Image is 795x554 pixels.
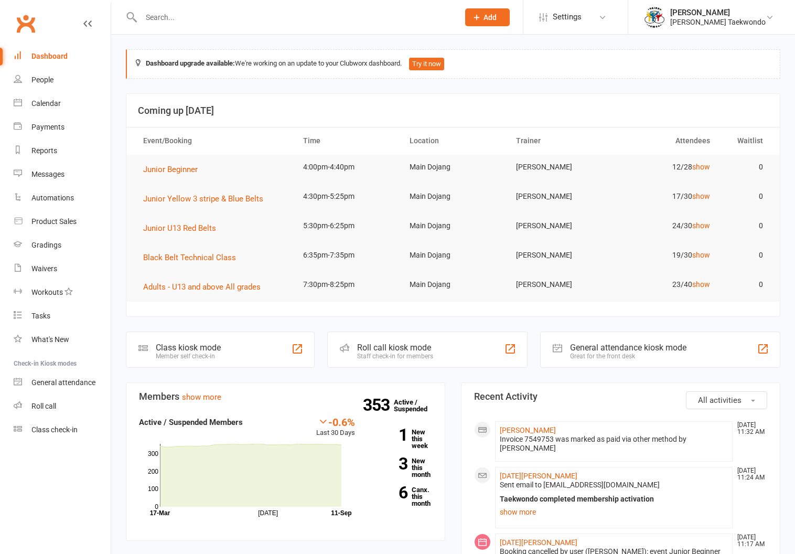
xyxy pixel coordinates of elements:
[400,214,507,238] td: Main Dojang
[692,280,710,289] a: show
[692,163,710,171] a: show
[14,304,111,328] a: Tasks
[138,105,768,116] h3: Coming up [DATE]
[465,8,510,26] button: Add
[670,8,766,17] div: [PERSON_NAME]
[507,214,613,238] td: [PERSON_NAME]
[698,396,742,405] span: All activities
[316,416,355,428] div: -0.6%
[156,353,221,360] div: Member self check-in
[613,214,719,238] td: 24/30
[371,456,407,472] strong: 3
[294,155,400,179] td: 4:00pm-4:40pm
[507,243,613,268] td: [PERSON_NAME]
[31,146,57,155] div: Reports
[13,10,39,37] a: Clubworx
[31,194,74,202] div: Automations
[500,435,728,453] div: Invoice 7549753 was marked as paid via other method by [PERSON_NAME]
[31,241,61,249] div: Gradings
[14,115,111,139] a: Payments
[474,391,767,402] h3: Recent Activity
[553,5,582,29] span: Settings
[371,485,407,500] strong: 6
[613,243,719,268] td: 19/30
[507,184,613,209] td: [PERSON_NAME]
[143,253,236,262] span: Black Belt Technical Class
[14,163,111,186] a: Messages
[294,127,400,154] th: Time
[371,457,432,478] a: 3New this month
[31,99,61,108] div: Calendar
[409,58,444,70] button: Try it now
[686,391,767,409] button: All activities
[500,472,577,480] a: [DATE][PERSON_NAME]
[363,397,394,413] strong: 353
[719,272,773,297] td: 0
[316,416,355,439] div: Last 30 Days
[14,233,111,257] a: Gradings
[484,13,497,22] span: Add
[692,251,710,259] a: show
[182,392,221,402] a: show more
[613,272,719,297] td: 23/40
[719,127,773,154] th: Waitlist
[732,534,767,548] time: [DATE] 11:17 AM
[14,92,111,115] a: Calendar
[143,222,223,235] button: Junior U13 Red Belts
[31,170,65,178] div: Messages
[143,281,268,293] button: Adults - U13 and above All grades
[143,165,198,174] span: Junior Beginner
[139,391,432,402] h3: Members
[400,184,507,209] td: Main Dojang
[138,10,452,25] input: Search...
[294,214,400,238] td: 5:30pm-6:25pm
[14,45,111,68] a: Dashboard
[692,192,710,200] a: show
[31,378,95,387] div: General attendance
[143,223,216,233] span: Junior U13 Red Belts
[14,210,111,233] a: Product Sales
[134,127,294,154] th: Event/Booking
[31,335,69,344] div: What's New
[31,264,57,273] div: Waivers
[14,139,111,163] a: Reports
[507,272,613,297] td: [PERSON_NAME]
[719,184,773,209] td: 0
[400,155,507,179] td: Main Dojang
[14,281,111,304] a: Workouts
[507,155,613,179] td: [PERSON_NAME]
[31,288,63,296] div: Workouts
[14,328,111,351] a: What's New
[670,17,766,27] div: [PERSON_NAME] Taekwondo
[570,343,686,353] div: General attendance kiosk mode
[394,391,440,420] a: 353Active / Suspended
[644,7,665,28] img: thumb_image1638236014.png
[371,427,407,443] strong: 1
[613,184,719,209] td: 17/30
[31,217,77,226] div: Product Sales
[146,59,235,67] strong: Dashboard upgrade available:
[692,221,710,230] a: show
[143,251,243,264] button: Black Belt Technical Class
[732,422,767,435] time: [DATE] 11:32 AM
[500,426,556,434] a: [PERSON_NAME]
[126,49,780,79] div: We're working on an update to your Clubworx dashboard.
[500,505,728,519] a: show more
[732,467,767,481] time: [DATE] 11:24 AM
[357,343,433,353] div: Roll call kiosk mode
[31,425,78,434] div: Class check-in
[294,272,400,297] td: 7:30pm-8:25pm
[400,272,507,297] td: Main Dojang
[31,123,65,131] div: Payments
[143,282,261,292] span: Adults - U13 and above All grades
[31,402,56,410] div: Roll call
[14,371,111,395] a: General attendance kiosk mode
[400,127,507,154] th: Location
[294,243,400,268] td: 6:35pm-7:35pm
[613,155,719,179] td: 12/28
[31,76,53,84] div: People
[14,68,111,92] a: People
[400,243,507,268] td: Main Dojang
[500,538,577,547] a: [DATE][PERSON_NAME]
[500,481,660,489] span: Sent email to [EMAIL_ADDRESS][DOMAIN_NAME]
